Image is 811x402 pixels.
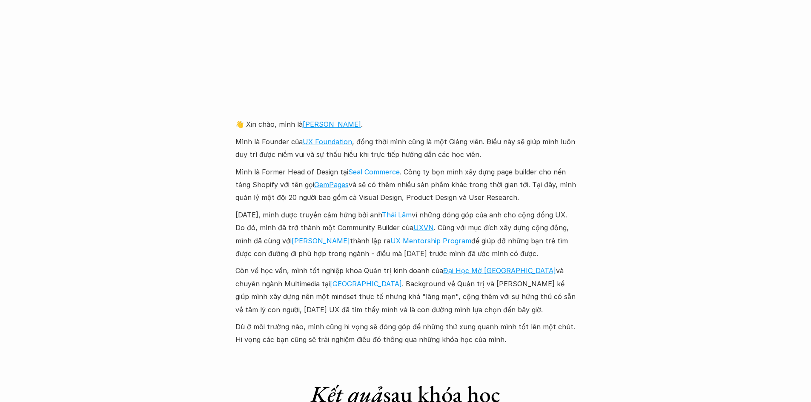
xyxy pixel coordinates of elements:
a: Seal Commerce [348,168,400,176]
p: Còn về học vấn, mình tốt nghiệp khoa Quản trị kinh doanh của và chuyên ngành Multimedia tại . Bac... [235,264,576,316]
a: UXVN [413,223,434,232]
a: Thái Lâm [382,211,412,219]
a: [GEOGRAPHIC_DATA] [330,279,402,288]
p: [DATE], mình được truyền cảm hứng bởi anh vì những đóng góp của anh cho cộng đồng UX. Do đó, mình... [235,208,576,260]
a: Đại Học Mở [GEOGRAPHIC_DATA] [443,266,556,275]
p: Mình là Founder của , đồng thời mình cũng là một Giảng viên. Điều này sẽ giúp mình luôn duy trì đ... [235,135,576,161]
a: GemPages [314,180,349,189]
a: [PERSON_NAME] [303,120,361,128]
p: Dù ở môi trường nào, mình cũng hi vọng sẽ đóng góp để những thứ xung quanh mình tốt lên một chút.... [235,320,576,346]
a: [PERSON_NAME] [292,237,350,245]
a: UX Foundation [303,137,352,146]
p: 👋 Xin chào, mình là . [235,118,576,131]
p: Mình là Former Head of Design tại . Công ty bọn mình xây dựng page builder cho nền tảng Shopify v... [235,165,576,204]
a: UX Mentorship Program [390,237,471,245]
